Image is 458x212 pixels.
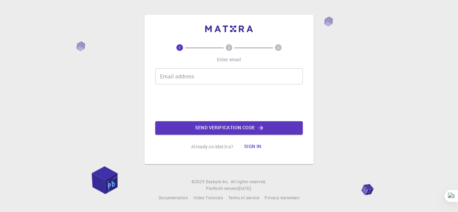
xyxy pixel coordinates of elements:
[193,195,223,201] a: Video Tutorials
[238,185,252,192] a: [DATE].
[155,121,303,135] button: Send verification code
[239,140,267,153] button: Sign in
[228,45,230,50] text: 2
[238,186,252,191] span: [DATE] .
[178,90,280,116] iframe: reCAPTCHA
[206,179,229,185] a: Exabyte Inc.
[228,195,259,200] span: Terms of service
[277,45,279,50] text: 3
[206,185,238,192] span: Platform version
[179,45,181,50] text: 1
[217,56,241,63] p: Enter email
[159,195,188,201] a: Documentation
[191,179,206,185] span: © 2025
[193,195,223,200] span: Video Tutorials
[265,195,299,201] a: Privacy statement
[231,179,267,185] span: All rights reserved.
[206,179,229,184] span: Exabyte Inc.
[191,143,233,150] p: Already on Mat3ra?
[265,195,299,200] span: Privacy statement
[159,195,188,200] span: Documentation
[228,195,259,201] a: Terms of service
